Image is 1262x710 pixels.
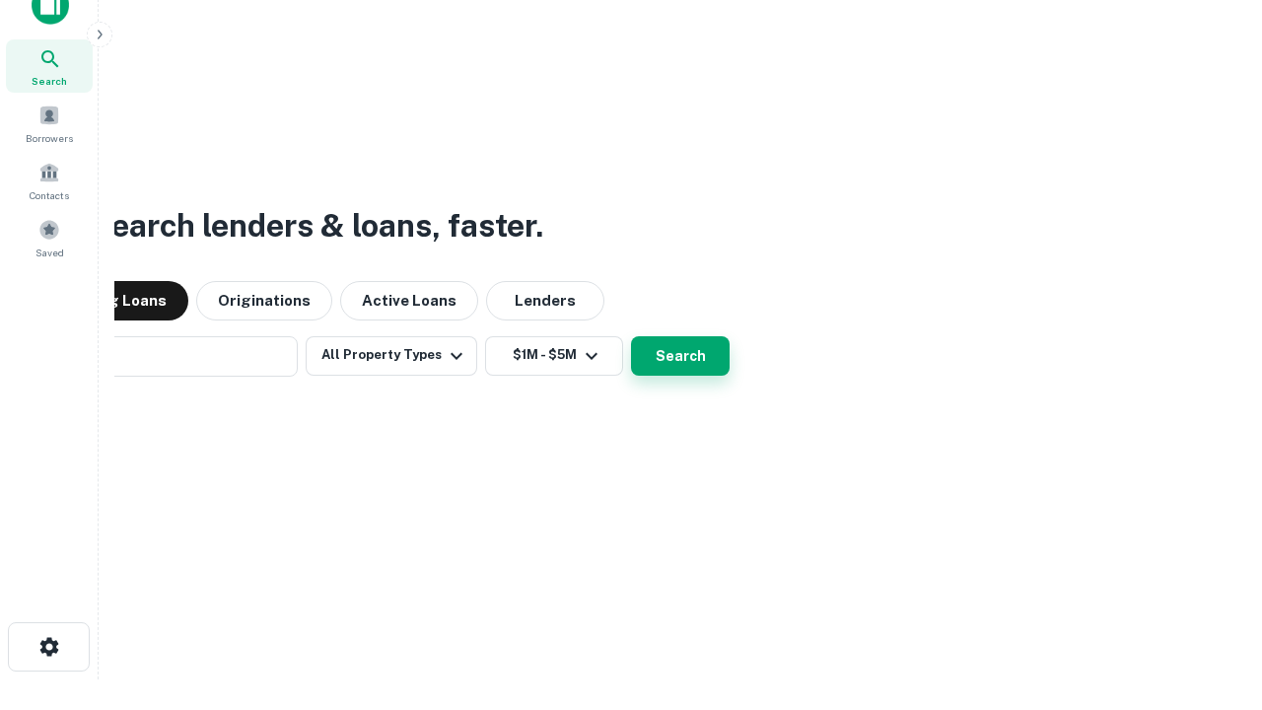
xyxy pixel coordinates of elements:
[6,211,93,264] a: Saved
[1163,552,1262,647] iframe: Chat Widget
[340,281,478,320] button: Active Loans
[30,187,69,203] span: Contacts
[486,281,604,320] button: Lenders
[485,336,623,376] button: $1M - $5M
[196,281,332,320] button: Originations
[306,336,477,376] button: All Property Types
[6,97,93,150] a: Borrowers
[90,202,543,249] h3: Search lenders & loans, faster.
[631,336,730,376] button: Search
[35,245,64,260] span: Saved
[32,73,67,89] span: Search
[26,130,73,146] span: Borrowers
[6,154,93,207] a: Contacts
[6,39,93,93] a: Search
